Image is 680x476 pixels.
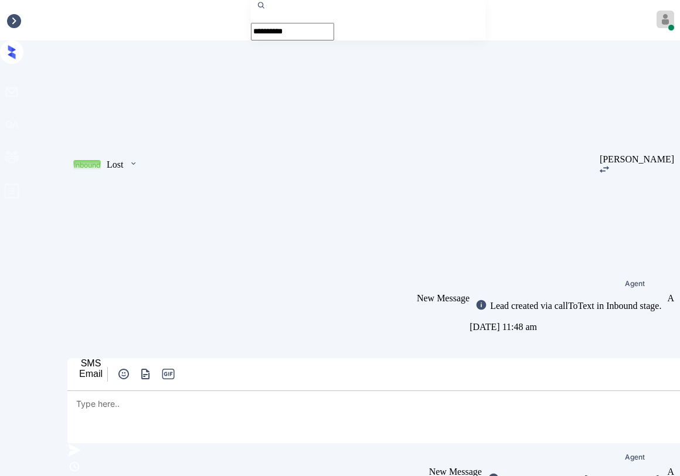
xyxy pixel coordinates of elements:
img: icon-zuma [600,166,609,173]
div: SMS [79,358,103,369]
div: [DATE] 11:48 am [470,319,667,335]
img: icon-zuma [138,367,153,381]
span: New Message [417,293,470,303]
span: Agent [625,280,645,287]
div: A [667,293,674,304]
div: Inbound [74,161,100,169]
div: Lead created via callToText in Inbound stage. [487,301,661,311]
div: Inbox / Phone Lead [6,15,80,26]
img: avatar [657,11,674,28]
img: icon-zuma [117,367,131,381]
div: Email [79,369,103,379]
img: icon-zuma [67,443,81,457]
img: icon-zuma [129,158,138,169]
div: Lost [107,159,123,170]
img: icon-zuma [67,460,81,474]
div: [PERSON_NAME] [600,154,674,165]
img: icon-zuma [475,299,487,311]
span: profile [4,183,20,203]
